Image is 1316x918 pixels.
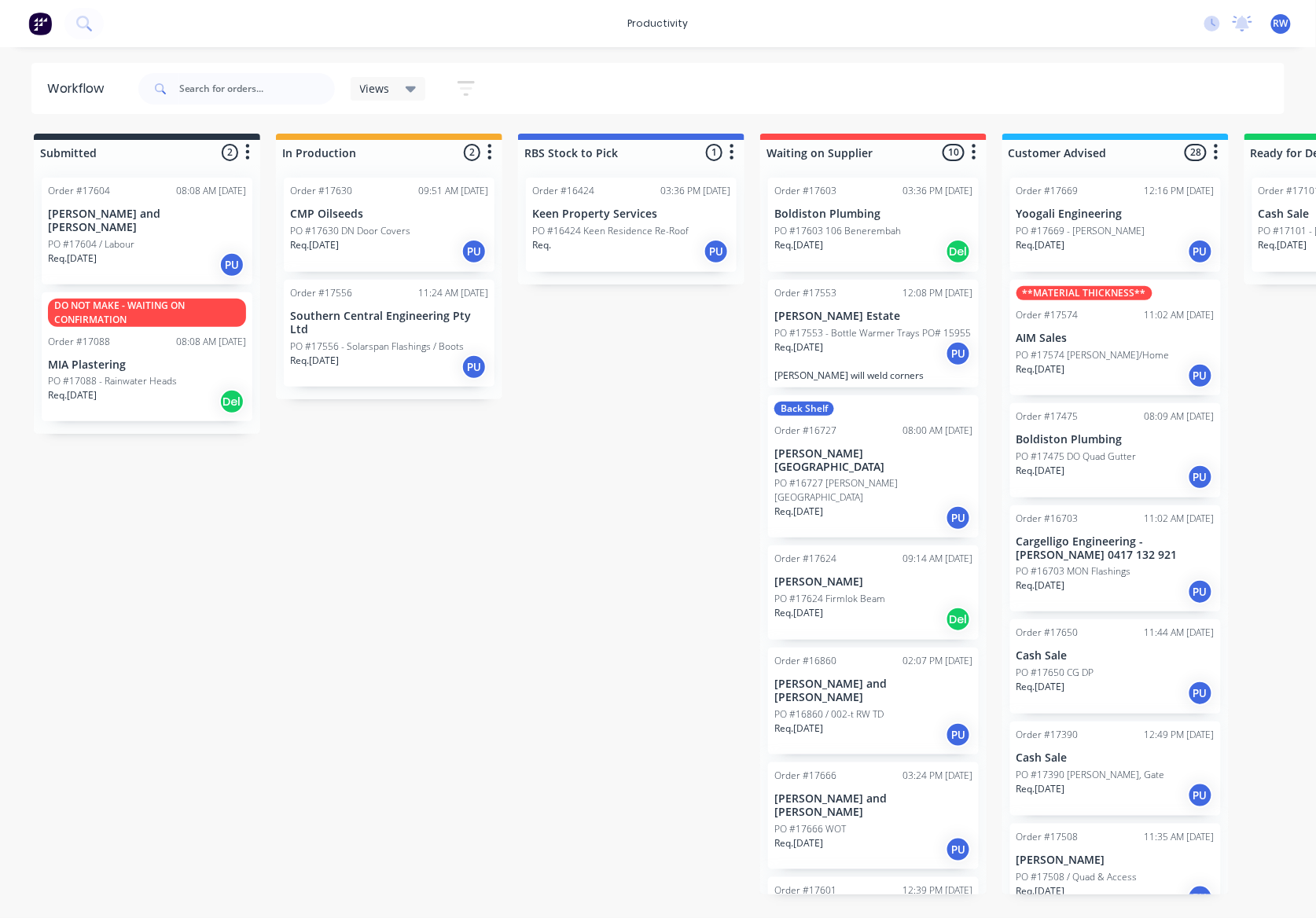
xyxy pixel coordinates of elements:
[1010,824,1221,918] div: Order #1750811:35 AM [DATE][PERSON_NAME]PO #17508 / Quad & AccessReq.[DATE]PU
[1188,579,1213,604] div: PU
[284,178,494,272] div: Order #1763009:51 AM [DATE]CMP OilseedsPO #17630 DN Door CoversReq.[DATE]PU
[290,286,352,300] div: Order #17556
[1010,280,1221,395] div: **MATERIAL THICKNESS**Order #1757411:02 AM [DATE]AIM SalesPO #17574 [PERSON_NAME]/HomeReq.[DATE]PU
[774,310,972,323] p: [PERSON_NAME] Estate
[768,762,979,869] div: Order #1766603:24 PM [DATE][PERSON_NAME] and [PERSON_NAME]PO #17666 WOTReq.[DATE]PU
[1145,308,1215,322] div: 11:02 AM [DATE]
[1188,783,1213,808] div: PU
[1016,666,1094,680] p: PO #17650 CG DP
[290,207,488,221] p: CMP Oilseeds
[1188,681,1213,706] div: PU
[1016,578,1065,593] p: Req. [DATE]
[176,184,246,198] div: 08:08 AM [DATE]
[1016,680,1065,694] p: Req. [DATE]
[532,184,594,198] div: Order #16424
[532,207,730,221] p: Keen Property Services
[1016,332,1215,345] p: AIM Sales
[532,224,689,238] p: PO #16424 Keen Residence Re-Roof
[1145,728,1215,742] div: 12:49 PM [DATE]
[1010,403,1221,498] div: Order #1747508:09 AM [DATE]Boldiston PlumbingPO #17475 DO Quad GutterReq.[DATE]PU
[1145,184,1215,198] div: 12:16 PM [DATE]
[774,505,823,519] p: Req. [DATE]
[290,340,464,354] p: PO #17556 - Solarspan Flashings / Boots
[774,552,836,566] div: Order #17624
[774,402,834,416] div: Back Shelf
[461,354,487,380] div: PU
[774,592,885,606] p: PO #17624 Firmlok Beam
[774,340,823,354] p: Req. [DATE]
[1259,238,1307,252] p: Req. [DATE]
[1016,751,1215,765] p: Cash Sale
[48,358,246,372] p: MIA Plastering
[48,252,97,266] p: Req. [DATE]
[290,238,339,252] p: Req. [DATE]
[42,292,252,422] div: DO NOT MAKE - WAITING ON CONFIRMATIONOrder #1708808:08 AM [DATE]MIA PlasteringPO #17088 - Rainwat...
[902,286,972,300] div: 12:08 PM [DATE]
[42,178,252,285] div: Order #1760408:08 AM [DATE][PERSON_NAME] and [PERSON_NAME]PO #17604 / LabourReq.[DATE]PU
[290,184,352,198] div: Order #17630
[1016,464,1065,478] p: Req. [DATE]
[774,207,972,221] p: Boldiston Plumbing
[902,883,972,898] div: 12:39 PM [DATE]
[1016,362,1065,376] p: Req. [DATE]
[1016,649,1215,663] p: Cash Sale
[1188,239,1213,264] div: PU
[48,299,246,327] div: DO NOT MAKE - WAITING ON CONFIRMATION
[1016,768,1165,782] p: PO #17390 [PERSON_NAME], Gate
[48,237,134,252] p: PO #17604 / Labour
[946,239,971,264] div: Del
[1010,178,1221,272] div: Order #1766912:16 PM [DATE]Yoogali EngineeringPO #17669 - [PERSON_NAME]Req.[DATE]PU
[946,341,971,366] div: PU
[902,184,972,198] div: 03:36 PM [DATE]
[1145,512,1215,526] div: 11:02 AM [DATE]
[532,238,551,252] p: Req.
[774,326,971,340] p: PO #17553 - Bottle Warmer Trays PO# 15955
[774,883,836,898] div: Order #17601
[768,395,979,538] div: Back ShelfOrder #1672708:00 AM [DATE][PERSON_NAME][GEOGRAPHIC_DATA]PO #16727 [PERSON_NAME][GEOGRA...
[902,654,972,668] div: 02:07 PM [DATE]
[774,447,972,474] p: [PERSON_NAME][GEOGRAPHIC_DATA]
[219,389,244,414] div: Del
[768,545,979,640] div: Order #1762409:14 AM [DATE][PERSON_NAME]PO #17624 Firmlok BeamReq.[DATE]Del
[774,654,836,668] div: Order #16860
[774,836,823,850] p: Req. [DATE]
[946,505,971,531] div: PU
[768,178,979,272] div: Order #1760303:36 PM [DATE]Boldiston PlumbingPO #17603 106 BenerembahReq.[DATE]Del
[47,79,112,98] div: Workflow
[1010,722,1221,816] div: Order #1739012:49 PM [DATE]Cash SalePO #17390 [PERSON_NAME], GateReq.[DATE]PU
[1145,830,1215,844] div: 11:35 AM [DATE]
[1016,308,1079,322] div: Order #17574
[774,606,823,620] p: Req. [DATE]
[902,769,972,783] div: 03:24 PM [DATE]
[946,607,971,632] div: Del
[1016,207,1215,221] p: Yoogali Engineering
[774,822,846,836] p: PO #17666 WOT
[28,12,52,35] img: Factory
[290,224,410,238] p: PO #17630 DN Door Covers
[1016,238,1065,252] p: Req. [DATE]
[1016,348,1170,362] p: PO #17574 [PERSON_NAME]/Home
[946,837,971,862] div: PU
[1016,626,1079,640] div: Order #17650
[768,648,979,755] div: Order #1686002:07 PM [DATE][PERSON_NAME] and [PERSON_NAME]PO #16860 / 002-t RW TDReq.[DATE]PU
[1016,433,1215,446] p: Boldiston Plumbing
[774,476,972,505] p: PO #16727 [PERSON_NAME][GEOGRAPHIC_DATA]
[774,184,836,198] div: Order #17603
[1016,409,1079,424] div: Order #17475
[768,280,979,387] div: Order #1755312:08 PM [DATE][PERSON_NAME] EstatePO #17553 - Bottle Warmer Trays PO# 15955Req.[DATE...
[1145,409,1215,424] div: 08:09 AM [DATE]
[1188,465,1213,490] div: PU
[774,575,972,589] p: [PERSON_NAME]
[774,369,972,381] p: [PERSON_NAME] will weld corners
[1016,512,1079,526] div: Order #16703
[1016,450,1137,464] p: PO #17475 DO Quad Gutter
[1016,535,1215,562] p: Cargelligo Engineering - [PERSON_NAME] 0417 132 921
[48,388,97,402] p: Req. [DATE]
[660,184,730,198] div: 03:36 PM [DATE]
[418,286,488,300] div: 11:24 AM [DATE]
[360,80,390,97] span: Views
[774,707,884,722] p: PO #16860 / 002-t RW TD
[48,374,177,388] p: PO #17088 - Rainwater Heads
[902,424,972,438] div: 08:00 AM [DATE]
[1016,782,1065,796] p: Req. [DATE]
